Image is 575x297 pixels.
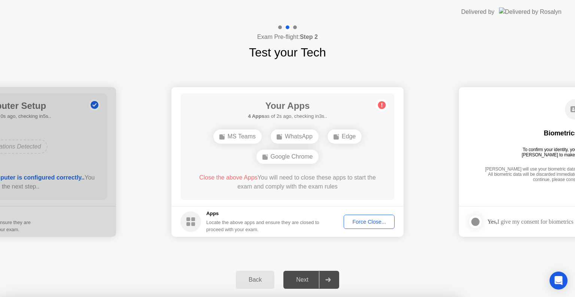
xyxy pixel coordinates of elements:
[248,113,264,119] b: 4 Apps
[249,43,326,61] h1: Test your Tech
[257,33,318,42] h4: Exam Pre-flight:
[499,7,562,16] img: Delivered by Rosalyn
[199,174,258,181] span: Close the above Apps
[191,173,384,191] div: You will need to close these apps to start the exam and comply with the exam rules
[248,99,327,113] h1: Your Apps
[206,219,320,233] div: Locate the above apps and ensure they are closed to proceed with your exam.
[256,150,319,164] div: Google Chrome
[487,218,497,225] strong: Yes,
[238,276,272,283] div: Back
[213,129,262,144] div: MS Teams
[346,219,392,225] div: Force Close...
[248,113,327,120] h5: as of 2s ago, checking in3s..
[300,34,318,40] b: Step 2
[271,129,319,144] div: WhatsApp
[328,129,362,144] div: Edge
[206,210,320,217] h5: Apps
[286,276,319,283] div: Next
[550,272,568,290] div: Open Intercom Messenger
[461,7,495,16] div: Delivered by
